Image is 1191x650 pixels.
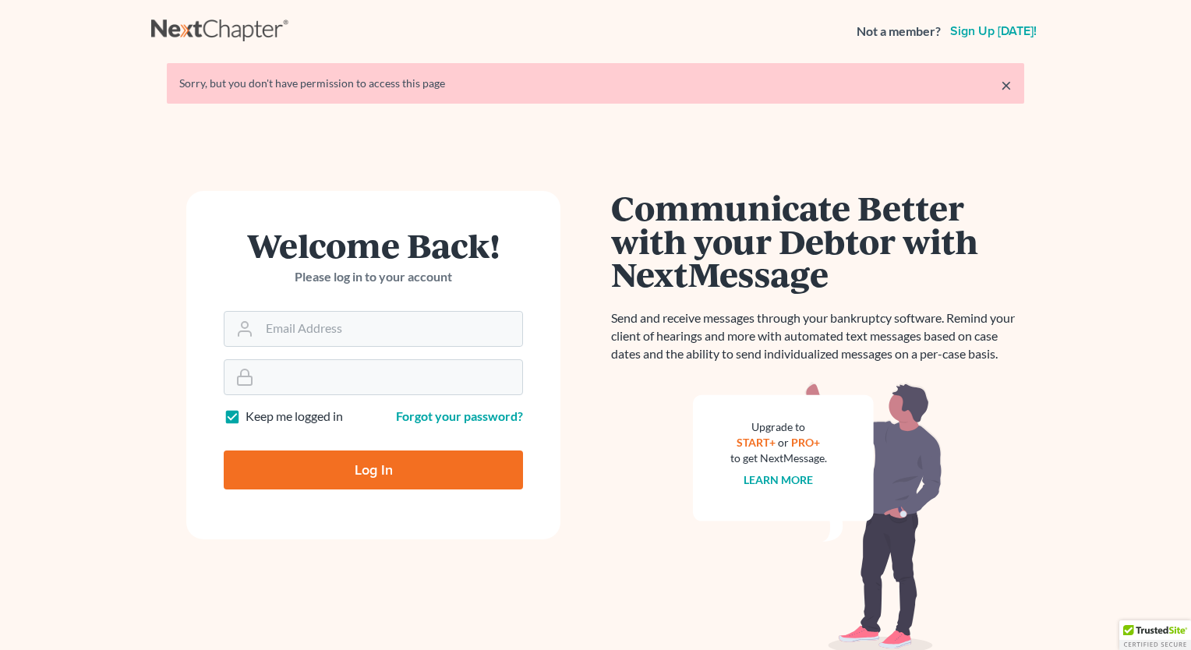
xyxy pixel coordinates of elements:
[224,450,523,489] input: Log In
[792,436,821,449] a: PRO+
[179,76,1012,91] div: Sorry, but you don't have permission to access this page
[1001,76,1012,94] a: ×
[737,436,776,449] a: START+
[246,408,343,426] label: Keep me logged in
[260,312,522,346] input: Email Address
[744,473,814,486] a: Learn more
[611,191,1024,291] h1: Communicate Better with your Debtor with NextMessage
[779,436,790,449] span: or
[947,25,1040,37] a: Sign up [DATE]!
[730,419,827,435] div: Upgrade to
[857,23,941,41] strong: Not a member?
[224,228,523,262] h1: Welcome Back!
[730,450,827,466] div: to get NextMessage.
[611,309,1024,363] p: Send and receive messages through your bankruptcy software. Remind your client of hearings and mo...
[224,268,523,286] p: Please log in to your account
[396,408,523,423] a: Forgot your password?
[1119,620,1191,650] div: TrustedSite Certified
